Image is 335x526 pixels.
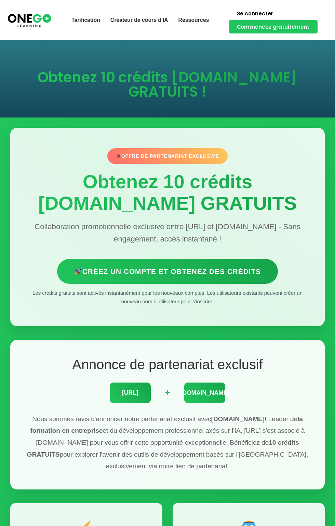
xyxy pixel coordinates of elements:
a: Créez un compte et obtenez des crédits [57,259,278,284]
font: Créez un compte et obtenez des crédits [82,267,261,275]
font: [DOMAIN_NAME] [211,415,265,423]
a: Commencez gratuitement [229,20,318,33]
font: Offre de partenariat exclusive [121,153,219,159]
font: Nous sommes ravis d'annoncer notre partenariat exclusif avec [32,415,211,423]
a: Tarification [66,12,105,28]
font: Obtenez 10 crédits [DOMAIN_NAME] GRATUITS ! [38,67,298,102]
font: Créateur de cours d'IA [110,17,168,23]
font: Ressources [178,17,209,23]
font: 10 crédits GRATUITS [27,439,299,458]
font: [URL] [122,389,138,396]
font: Annonce de partenariat exclusif [72,357,263,372]
font: Tarification [71,17,100,23]
font: ! Leader de [265,415,297,423]
font: Les crédits gratuits sont activés instantanément pour les nouveaux comptes. Les utilisateurs exis... [32,290,303,304]
font: Collaboration promotionnelle exclusive entre [URL] et [DOMAIN_NAME] - Sans engagement, accès inst... [35,222,300,243]
font: la formation en entreprise [30,415,303,434]
font: + [164,386,171,399]
font: Se connecter [237,10,273,17]
font: [DOMAIN_NAME] [180,389,229,396]
font: et du développement professionnel axés sur l'IA, [URL] s'est associé à [DOMAIN_NAME] pour vous of... [36,427,305,446]
font: Obtenez 10 crédits [DOMAIN_NAME] GRATUITS [38,171,297,214]
a: Ressources [173,12,214,28]
a: Se connecter [229,7,281,20]
a: Créateur de cours d'IA [105,12,173,28]
font: Commencez gratuitement [237,23,310,30]
img: 🎉 [116,153,121,158]
img: 🚀 [75,267,82,275]
font: pour explorer l'avenir des outils de développement basés sur l'[GEOGRAPHIC_DATA], exclusivement v... [59,451,308,470]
